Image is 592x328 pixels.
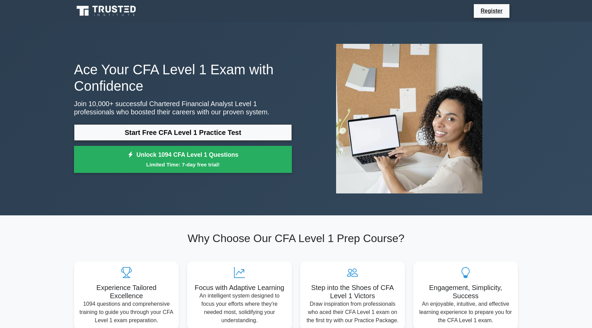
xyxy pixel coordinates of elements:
[79,300,173,325] p: 1094 questions and comprehensive training to guide you through your CFA Level 1 exam preparation.
[74,61,292,94] h1: Ace Your CFA Level 1 Exam with Confidence
[74,124,292,141] a: Start Free CFA Level 1 Practice Test
[193,283,286,292] h5: Focus with Adaptive Learning
[83,161,283,168] small: Limited Time: 7-day free trial!
[74,100,292,116] p: Join 10,000+ successful Chartered Financial Analyst Level 1 professionals who boosted their caree...
[74,146,292,173] a: Unlock 1094 CFA Level 1 QuestionsLimited Time: 7-day free trial!
[306,300,399,325] p: Draw inspiration from professionals who aced their CFA Level 1 exam on the first try with our Pra...
[74,232,518,245] h2: Why Choose Our CFA Level 1 Prep Course?
[306,283,399,300] h5: Step into the Shoes of CFA Level 1 Victors
[79,283,173,300] h5: Experience Tailored Excellence
[419,300,513,325] p: An enjoyable, intuitive, and effective learning experience to prepare you for the CFA Level 1 exam.
[193,292,286,325] p: An intelligent system designed to focus your efforts where they're needed most, solidifying your ...
[419,283,513,300] h5: Engagement, Simplicity, Success
[477,7,507,15] a: Register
